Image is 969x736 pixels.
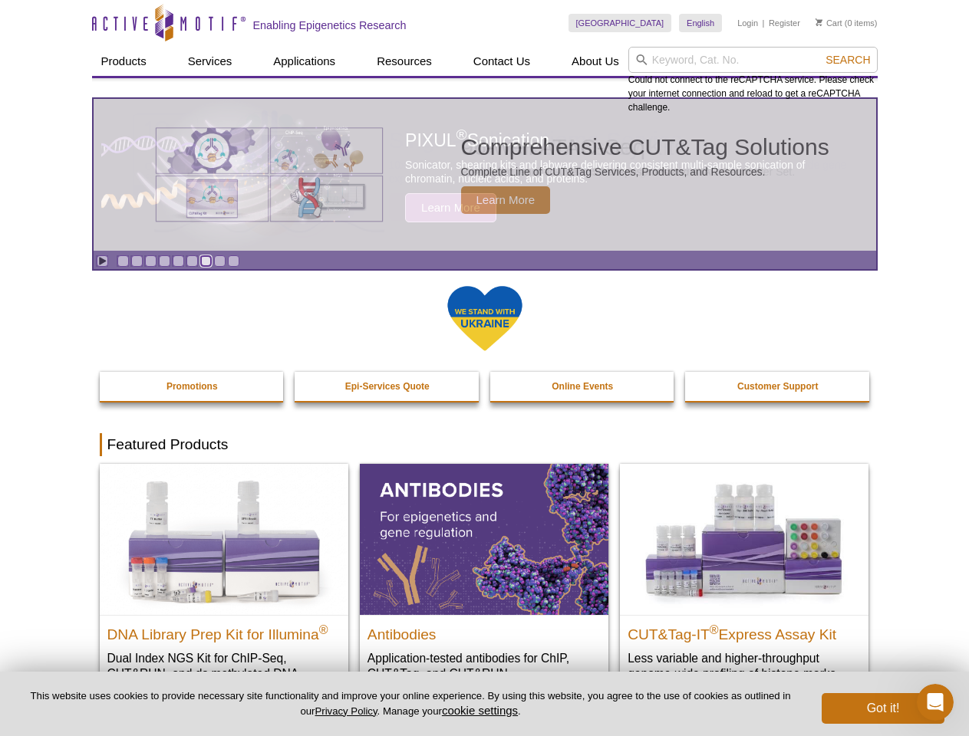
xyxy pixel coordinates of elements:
sup: ® [319,623,328,636]
span: Search [826,54,870,66]
li: (0 items) [816,14,878,32]
img: Various genetic charts and diagrams. [154,127,384,223]
a: Online Events [490,372,676,401]
a: Go to slide 3 [145,255,157,267]
a: Go to slide 7 [200,255,212,267]
a: Go to slide 9 [228,255,239,267]
a: Contact Us [464,47,539,76]
a: Services [179,47,242,76]
img: Your Cart [816,18,822,26]
li: | [763,14,765,32]
p: Dual Index NGS Kit for ChIP-Seq, CUT&RUN, and ds methylated DNA assays. [107,650,341,697]
h2: DNA Library Prep Kit for Illumina [107,619,341,642]
strong: Promotions [166,381,218,392]
article: Comprehensive CUT&Tag Solutions [94,99,876,251]
a: Go to slide 1 [117,255,129,267]
a: About Us [562,47,628,76]
p: Application-tested antibodies for ChIP, CUT&Tag, and CUT&RUN. [367,650,601,682]
a: Applications [264,47,344,76]
a: All Antibodies Antibodies Application-tested antibodies for ChIP, CUT&Tag, and CUT&RUN. [360,464,608,696]
p: This website uses cookies to provide necessary site functionality and improve your online experie... [25,689,796,718]
iframe: Intercom live chat [917,684,954,721]
img: All Antibodies [360,464,608,614]
a: Go to slide 8 [214,255,226,267]
h2: Enabling Epigenetics Research [253,18,407,32]
button: Search [821,53,875,67]
a: Epi-Services Quote [295,372,480,401]
a: Go to slide 2 [131,255,143,267]
a: Customer Support [685,372,871,401]
a: Resources [367,47,441,76]
div: Could not connect to the reCAPTCHA service. Please check your internet connection and reload to g... [628,47,878,114]
p: Less variable and higher-throughput genome-wide profiling of histone marks​. [628,650,861,682]
img: CUT&Tag-IT® Express Assay Kit [620,464,868,614]
button: Got it! [822,693,944,724]
h2: Antibodies [367,619,601,642]
strong: Online Events [552,381,613,392]
a: CUT&Tag-IT® Express Assay Kit CUT&Tag-IT®Express Assay Kit Less variable and higher-throughput ge... [620,464,868,696]
a: Go to slide 4 [159,255,170,267]
a: [GEOGRAPHIC_DATA] [569,14,672,32]
button: cookie settings [442,704,518,717]
img: DNA Library Prep Kit for Illumina [100,464,348,614]
p: Complete Line of CUT&Tag Services, Products, and Resources. [461,165,829,179]
a: Various genetic charts and diagrams. Comprehensive CUT&Tag Solutions Complete Line of CUT&Tag Ser... [94,99,876,251]
strong: Customer Support [737,381,818,392]
a: Cart [816,18,842,28]
a: Products [92,47,156,76]
a: Login [737,18,758,28]
a: Register [769,18,800,28]
a: Go to slide 6 [186,255,198,267]
a: Toggle autoplay [97,255,108,267]
a: Promotions [100,372,285,401]
h2: CUT&Tag-IT Express Assay Kit [628,619,861,642]
a: Go to slide 5 [173,255,184,267]
a: English [679,14,722,32]
h2: Featured Products [100,433,870,456]
sup: ® [710,623,719,636]
a: DNA Library Prep Kit for Illumina DNA Library Prep Kit for Illumina® Dual Index NGS Kit for ChIP-... [100,464,348,711]
img: We Stand With Ukraine [447,284,523,353]
input: Keyword, Cat. No. [628,47,878,73]
span: Learn More [461,186,551,214]
a: Privacy Policy [315,705,377,717]
strong: Epi-Services Quote [345,381,430,392]
h2: Comprehensive CUT&Tag Solutions [461,136,829,159]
